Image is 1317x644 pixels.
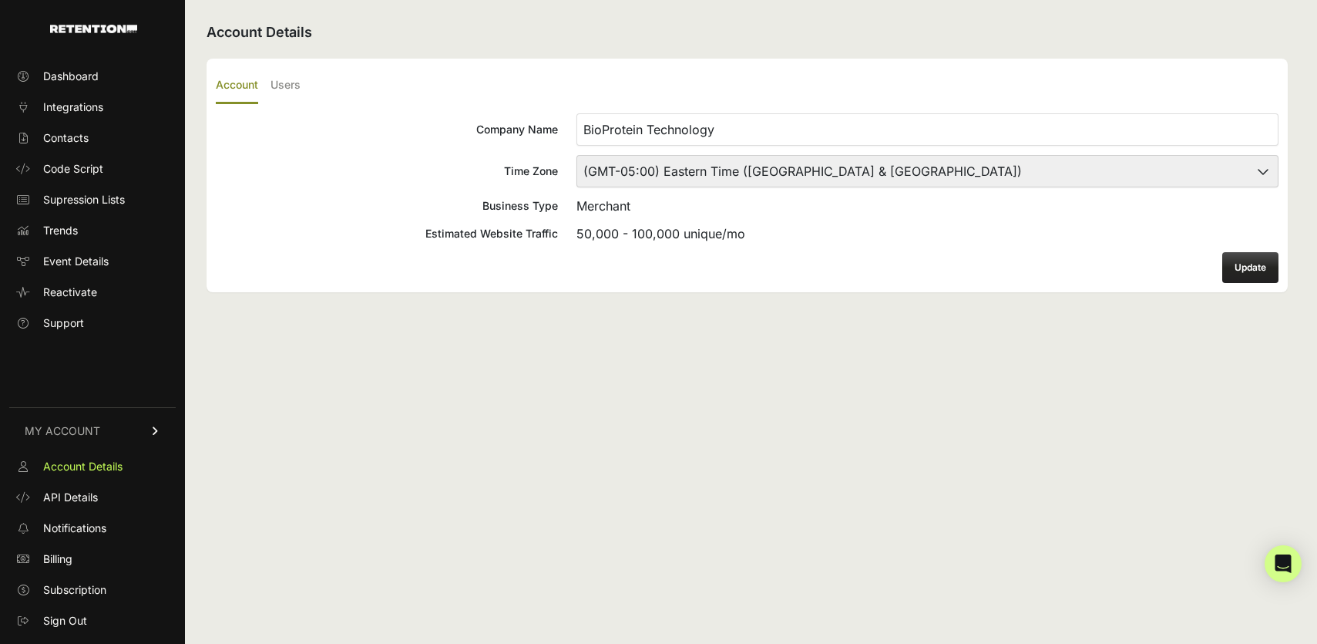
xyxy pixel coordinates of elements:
[9,454,176,479] a: Account Details
[216,226,558,241] div: Estimated Website Traffic
[9,126,176,150] a: Contacts
[9,578,176,602] a: Subscription
[43,490,98,505] span: API Details
[43,99,103,115] span: Integrations
[9,95,176,120] a: Integrations
[43,582,106,598] span: Subscription
[9,311,176,335] a: Support
[1222,252,1278,283] button: Update
[216,198,558,214] div: Business Type
[43,613,87,629] span: Sign Out
[43,69,99,84] span: Dashboard
[43,130,89,146] span: Contacts
[43,192,125,207] span: Supression Lists
[9,157,176,181] a: Code Script
[9,249,176,274] a: Event Details
[43,521,106,536] span: Notifications
[9,485,176,510] a: API Details
[9,280,176,305] a: Reactivate
[576,197,1278,215] div: Merchant
[216,164,558,179] div: Time Zone
[43,254,109,269] span: Event Details
[50,25,137,33] img: Retention.com
[9,407,176,454] a: MY ACCOUNT
[9,187,176,212] a: Supression Lists
[43,285,97,300] span: Reactivate
[25,423,100,439] span: MY ACCOUNT
[9,64,176,89] a: Dashboard
[576,224,1278,243] div: 50,000 - 100,000 unique/mo
[43,223,78,238] span: Trends
[576,155,1278,187] select: Time Zone
[576,113,1278,146] input: Company Name
[9,547,176,572] a: Billing
[9,516,176,541] a: Notifications
[270,68,301,104] label: Users
[9,609,176,633] a: Sign Out
[216,122,558,137] div: Company Name
[43,551,72,567] span: Billing
[207,22,1288,43] h2: Account Details
[216,68,258,104] label: Account
[43,315,84,331] span: Support
[43,161,103,177] span: Code Script
[9,218,176,243] a: Trends
[43,459,123,474] span: Account Details
[1265,545,1302,582] div: Open Intercom Messenger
